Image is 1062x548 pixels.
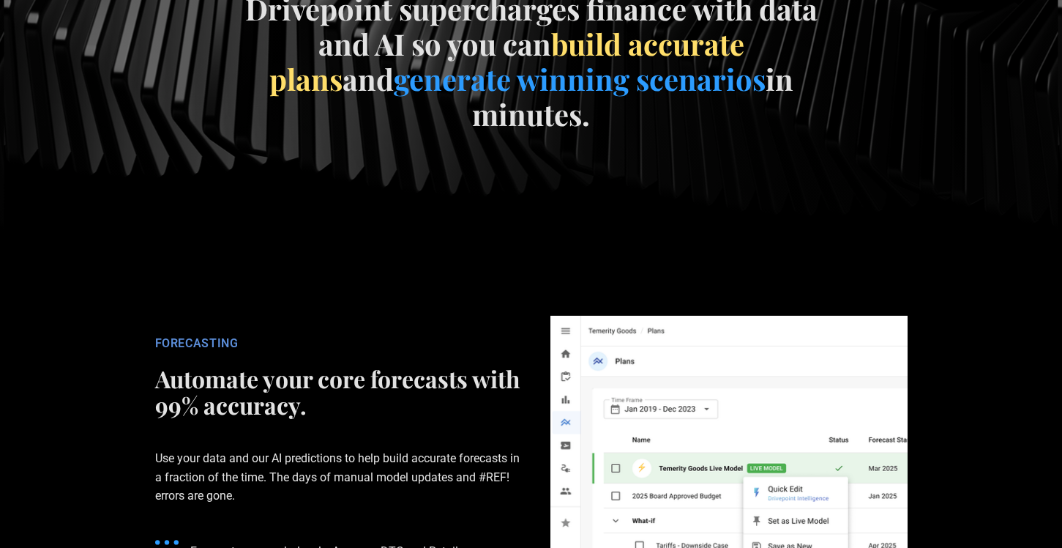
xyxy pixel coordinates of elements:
[394,59,766,98] span: generate winning scenarios
[269,24,744,98] span: build accurate plans
[155,366,521,418] h2: Automate your core forecasts with 99% accuracy.
[155,426,521,528] p: Use your data and our AI predictions to help build accurate forecasts in a fraction of the time. ...
[155,336,521,351] div: FORECASTING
